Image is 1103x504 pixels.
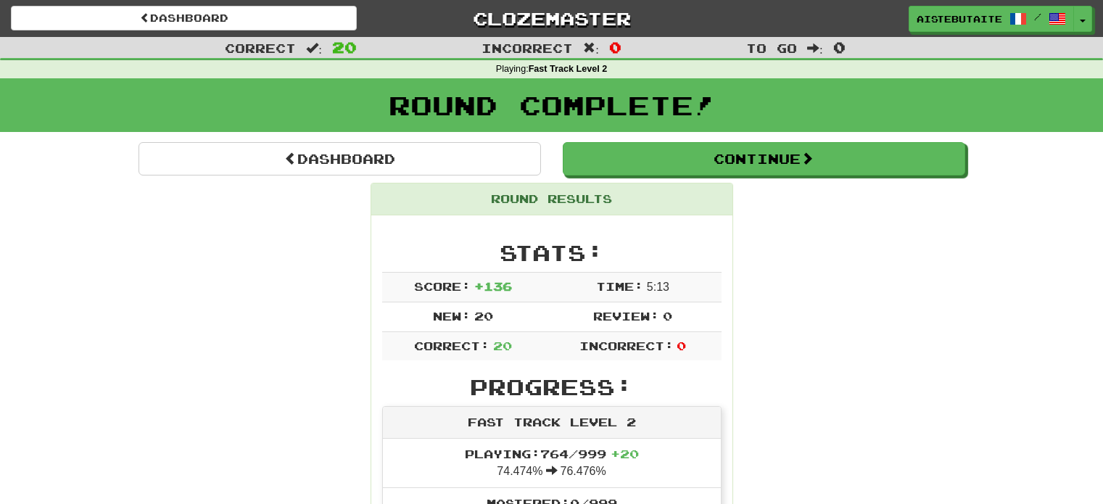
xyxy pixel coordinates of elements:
[593,309,659,323] span: Review:
[647,281,669,293] span: 5 : 13
[579,339,674,352] span: Incorrect:
[807,42,823,54] span: :
[663,309,672,323] span: 0
[383,439,721,488] li: 74.474% 76.476%
[833,38,846,56] span: 0
[414,339,489,352] span: Correct:
[371,183,732,215] div: Round Results
[382,375,722,399] h2: Progress:
[493,339,512,352] span: 20
[583,42,599,54] span: :
[306,42,322,54] span: :
[225,41,296,55] span: Correct
[474,309,493,323] span: 20
[382,241,722,265] h2: Stats:
[529,64,608,74] strong: Fast Track Level 2
[482,41,573,55] span: Incorrect
[139,142,541,175] a: Dashboard
[383,407,721,439] div: Fast Track Level 2
[332,38,357,56] span: 20
[596,279,643,293] span: Time:
[746,41,797,55] span: To go
[909,6,1074,32] a: AisteButaite /
[433,309,471,323] span: New:
[5,91,1098,120] h1: Round Complete!
[677,339,686,352] span: 0
[609,38,621,56] span: 0
[11,6,357,30] a: Dashboard
[414,279,471,293] span: Score:
[379,6,724,31] a: Clozemaster
[465,447,639,460] span: Playing: 764 / 999
[1034,12,1041,22] span: /
[474,279,512,293] span: + 136
[917,12,1002,25] span: AisteButaite
[611,447,639,460] span: + 20
[563,142,965,175] button: Continue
